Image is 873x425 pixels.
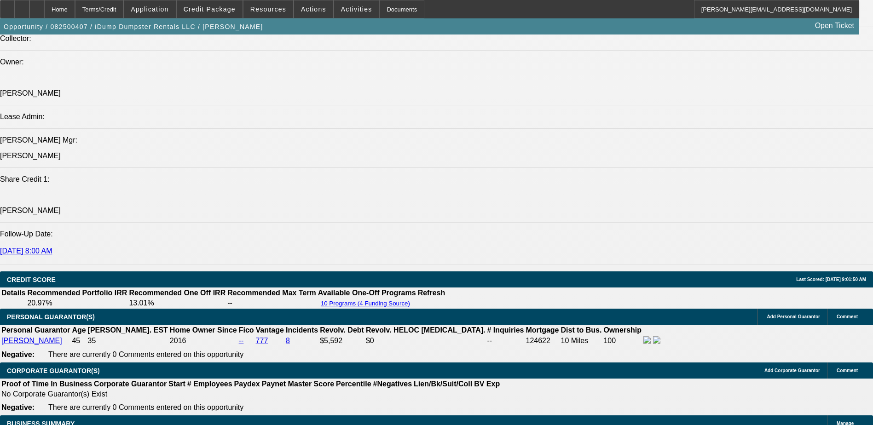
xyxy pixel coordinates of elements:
a: Open Ticket [811,18,858,34]
span: Opportunity / 082500407 / iDump Dumpster Rentals LLC / [PERSON_NAME] [4,23,263,30]
button: Actions [294,0,333,18]
span: Actions [301,6,326,13]
b: Negative: [1,403,35,411]
a: [PERSON_NAME] [1,337,62,345]
b: Corporate Guarantor [94,380,167,388]
td: $0 [365,336,486,346]
b: BV Exp [474,380,500,388]
b: #Negatives [373,380,412,388]
td: 20.97% [27,299,127,308]
td: 10 Miles [561,336,602,346]
a: 777 [256,337,268,345]
span: CORPORATE GUARANTOR(S) [7,367,100,374]
img: facebook-icon.png [643,336,651,344]
b: Fico [239,326,254,334]
span: Add Corporate Guarantor [764,368,820,373]
button: 10 Programs (4 Funding Source) [318,299,413,307]
td: 35 [87,336,168,346]
b: Start [168,380,185,388]
b: Dist to Bus. [561,326,602,334]
span: CREDIT SCORE [7,276,56,283]
b: Mortgage [526,326,559,334]
th: Recommended Portfolio IRR [27,288,127,298]
b: Vantage [256,326,284,334]
th: Details [1,288,26,298]
td: -- [486,336,524,346]
b: # Inquiries [487,326,524,334]
b: Paynet Master Score [262,380,334,388]
b: Personal Guarantor [1,326,70,334]
th: Proof of Time In Business [1,379,93,389]
img: linkedin-icon.png [653,336,660,344]
td: $5,592 [319,336,364,346]
td: 124622 [526,336,560,346]
span: There are currently 0 Comments entered on this opportunity [48,403,243,411]
button: Resources [243,0,293,18]
span: Resources [250,6,286,13]
span: Application [131,6,168,13]
th: Available One-Off Programs [318,288,416,298]
th: Recommended One Off IRR [128,288,226,298]
b: Home Owner Since [170,326,237,334]
a: 8 [286,337,290,345]
b: Ownership [603,326,642,334]
b: Revolv. HELOC [MEDICAL_DATA]. [366,326,486,334]
th: Recommended Max Term [227,288,317,298]
th: Refresh [417,288,446,298]
b: Paydex [234,380,260,388]
b: Revolv. Debt [320,326,364,334]
span: Comment [837,368,858,373]
b: Negative: [1,350,35,358]
span: PERSONAL GUARANTOR(S) [7,313,95,321]
span: 2016 [170,337,186,345]
button: Activities [334,0,379,18]
span: Last Scored: [DATE] 9:01:50 AM [796,277,866,282]
b: Lien/Bk/Suit/Coll [414,380,472,388]
td: -- [227,299,317,308]
span: Credit Package [184,6,236,13]
b: Incidents [286,326,318,334]
button: Application [124,0,175,18]
span: There are currently 0 Comments entered on this opportunity [48,350,243,358]
a: -- [239,337,244,345]
button: Credit Package [177,0,243,18]
b: # Employees [187,380,232,388]
td: 13.01% [128,299,226,308]
span: Comment [837,314,858,319]
span: Add Personal Guarantor [767,314,820,319]
td: 45 [71,336,86,346]
b: Age [72,326,86,334]
b: Percentile [336,380,371,388]
td: 100 [603,336,642,346]
td: No Corporate Guarantor(s) Exist [1,390,504,399]
span: Activities [341,6,372,13]
b: [PERSON_NAME]. EST [88,326,168,334]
